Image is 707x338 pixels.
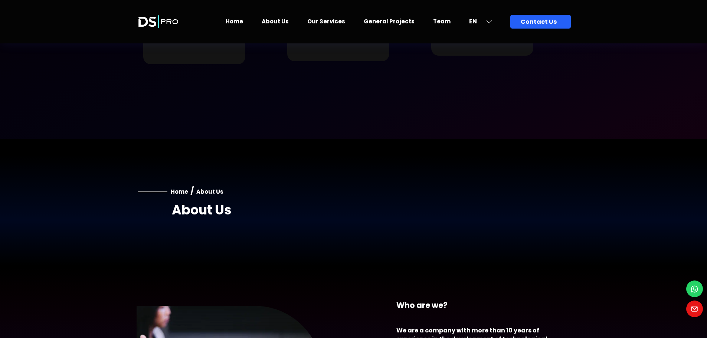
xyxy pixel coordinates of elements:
[168,188,190,196] a: Home
[396,299,571,311] h3: Who are we?
[137,8,180,35] img: Launch Logo
[364,17,415,25] a: General Projects
[262,17,289,25] a: About Us
[469,17,477,26] span: EN
[510,15,571,29] a: Contact Us
[226,17,243,25] a: Home
[190,191,194,192] h3: /
[433,17,451,25] a: Team
[307,17,345,25] a: Our Services
[172,201,422,219] h2: About Us
[194,188,223,196] a: About Us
